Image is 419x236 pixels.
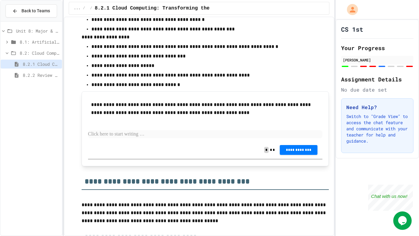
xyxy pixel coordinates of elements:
[16,28,60,34] span: Unit 8: Major & Emerging Technologies
[21,8,50,14] span: Back to Teams
[83,6,85,11] span: /
[393,211,413,230] iframe: chat widget
[341,25,363,33] h1: CS 1st
[23,72,60,78] span: 8.2.2 Review - Cloud Computing
[341,86,413,93] div: No due date set
[95,5,251,12] span: 8.2.1 Cloud Computing: Transforming the Digital World
[23,61,60,67] span: 8.2.1 Cloud Computing: Transforming the Digital World
[90,6,92,11] span: /
[20,50,60,56] span: 8.2: Cloud Computing
[74,6,81,11] span: ...
[368,185,413,211] iframe: chat widget
[346,113,408,144] p: Switch to "Grade View" to access the chat feature and communicate with your teacher for help and ...
[6,4,57,18] button: Back to Teams
[346,104,408,111] h3: Need Help?
[341,75,413,84] h2: Assignment Details
[343,57,412,63] div: [PERSON_NAME]
[20,39,60,45] span: 8.1: Artificial Intelligence Basics
[340,2,359,17] div: My Account
[341,44,413,52] h2: Your Progress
